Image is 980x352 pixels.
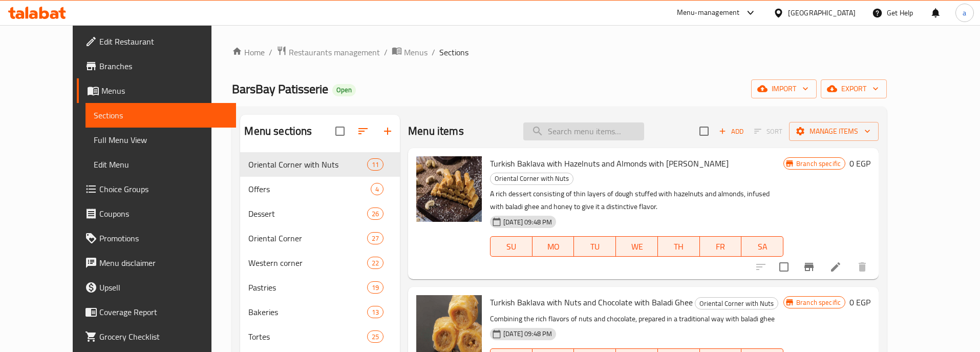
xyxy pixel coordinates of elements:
span: Bakeries [248,306,367,318]
a: Edit menu item [829,261,842,273]
button: MO [532,236,574,257]
span: Full Menu View [94,134,228,146]
div: Oriental Corner with Nuts11 [240,152,400,177]
li: / [432,46,435,58]
span: SA [745,239,779,254]
span: Menus [404,46,428,58]
h6: 0 EGP [849,156,870,171]
a: Edit Menu [86,152,237,177]
span: Oriental Corner with Nuts [695,298,778,309]
div: Bakeries13 [240,300,400,324]
div: Pastries19 [240,275,400,300]
div: Oriental Corner with Nuts [695,297,778,309]
button: SU [490,236,532,257]
a: Menus [392,46,428,59]
div: Tortes25 [240,324,400,349]
span: MO [537,239,570,254]
span: TU [578,239,612,254]
p: A rich dessert consisting of thin layers of dough stuffed with hazelnuts and almonds, infused wit... [490,188,783,213]
span: Restaurants management [289,46,380,58]
span: Add item [715,123,748,139]
span: Select all sections [329,120,351,142]
div: Dessert26 [240,201,400,226]
span: Dessert [248,208,367,220]
span: Sort sections [351,119,375,143]
span: TH [662,239,696,254]
span: Turkish Baklava with Nuts and Chocolate with Baladi Ghee [490,295,693,310]
button: Add [715,123,748,139]
span: [DATE] 09:48 PM [499,329,556,339]
span: 11 [368,160,383,170]
span: Open [332,86,356,94]
a: Coverage Report [77,300,237,324]
div: [GEOGRAPHIC_DATA] [788,7,856,18]
a: Sections [86,103,237,128]
div: Offers [248,183,371,195]
a: Full Menu View [86,128,237,152]
div: Menu-management [677,7,740,19]
a: Grocery Checklist [77,324,237,349]
span: export [829,82,879,95]
span: Coverage Report [99,306,228,318]
div: Open [332,84,356,96]
span: Coupons [99,208,228,220]
span: Oriental Corner with Nuts [491,173,573,184]
span: Tortes [248,330,367,343]
button: TH [658,236,700,257]
span: Sections [94,109,228,121]
a: Home [232,46,265,58]
button: import [751,79,817,98]
span: Branch specific [792,159,845,169]
span: [DATE] 09:48 PM [499,217,556,227]
span: WE [620,239,654,254]
span: Menus [101,85,228,97]
div: Oriental Corner with Nuts [490,173,573,185]
button: Manage items [789,122,879,141]
span: Western corner [248,257,367,269]
span: Edit Menu [94,158,228,171]
span: a [963,7,966,18]
div: Western corner22 [240,251,400,275]
span: import [759,82,808,95]
button: export [821,79,887,98]
span: Turkish Baklava with Hazelnuts and Almonds with [PERSON_NAME] [490,156,729,171]
span: Sections [439,46,468,58]
span: 26 [368,209,383,219]
div: items [371,183,384,195]
input: search [523,122,644,140]
a: Coupons [77,201,237,226]
div: items [367,257,384,269]
button: FR [700,236,742,257]
a: Menus [77,78,237,103]
h6: 0 EGP [849,295,870,309]
a: Upsell [77,275,237,300]
div: items [367,330,384,343]
div: items [367,208,384,220]
div: items [367,281,384,294]
span: 22 [368,258,383,268]
button: delete [850,255,875,279]
span: Add [717,126,745,137]
span: Menu disclaimer [99,257,228,269]
span: Oriental Corner [248,232,367,244]
div: Offers4 [240,177,400,201]
a: Menu disclaimer [77,251,237,275]
button: WE [616,236,658,257]
div: Pastries [248,281,367,294]
div: items [367,158,384,171]
span: Oriental Corner with Nuts [248,158,367,171]
span: 4 [371,184,383,194]
li: / [384,46,388,58]
span: Branch specific [792,298,845,307]
span: Grocery Checklist [99,330,228,343]
span: Branches [99,60,228,72]
a: Branches [77,54,237,78]
span: Promotions [99,232,228,244]
h2: Menu items [408,123,464,139]
button: Branch-specific-item [797,255,821,279]
a: Choice Groups [77,177,237,201]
